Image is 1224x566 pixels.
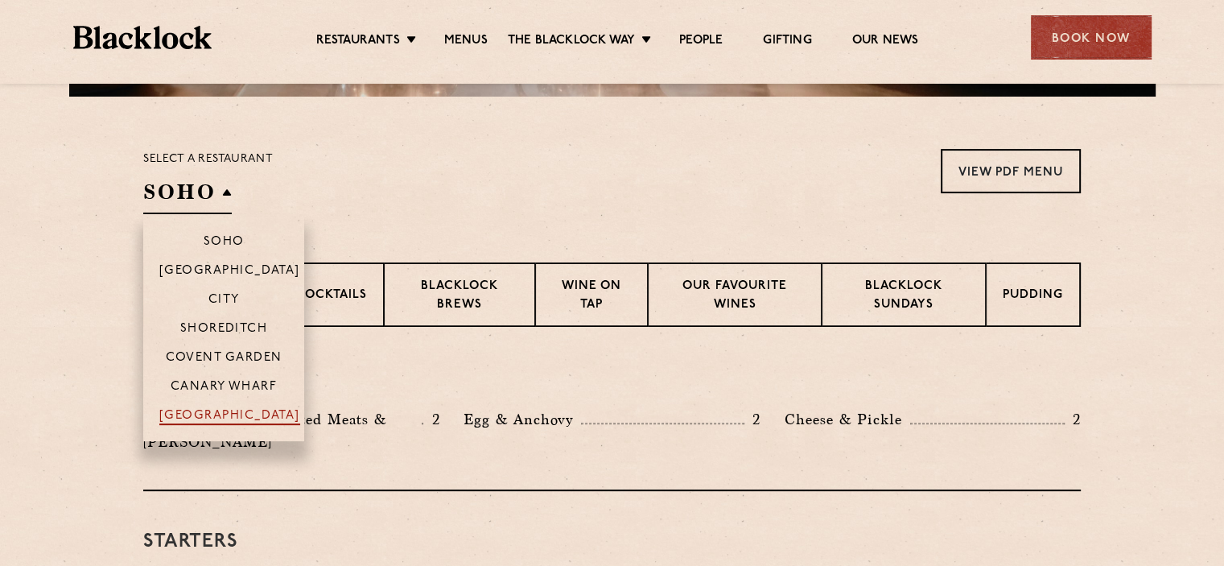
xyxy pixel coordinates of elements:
img: BL_Textured_Logo-footer-cropped.svg [73,26,212,49]
p: Select a restaurant [143,149,273,170]
p: Canary Wharf [171,380,277,396]
h3: Starters [143,531,1081,552]
p: Cocktails [295,287,367,307]
a: View PDF Menu [941,149,1081,193]
p: City [208,293,240,309]
p: 2 [1065,409,1081,430]
div: Book Now [1031,15,1152,60]
a: The Blacklock Way [508,33,635,51]
a: Restaurants [316,33,400,51]
p: Cheese & Pickle [785,408,910,431]
p: Wine on Tap [552,278,631,316]
p: Soho [204,235,245,251]
p: Covent Garden [166,351,282,367]
p: 2 [744,409,760,430]
p: Blacklock Brews [401,278,518,316]
p: Blacklock Sundays [839,278,969,316]
p: Pudding [1003,287,1063,307]
a: Menus [444,33,488,51]
p: Shoreditch [180,322,268,338]
a: Our News [852,33,919,51]
a: People [679,33,723,51]
h2: SOHO [143,178,232,214]
p: Egg & Anchovy [464,408,581,431]
a: Gifting [763,33,811,51]
h3: Pre Chop Bites [143,367,1081,388]
p: 2 [423,409,439,430]
p: Our favourite wines [665,278,804,316]
p: [GEOGRAPHIC_DATA] [159,264,300,280]
p: [GEOGRAPHIC_DATA] [159,409,300,425]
